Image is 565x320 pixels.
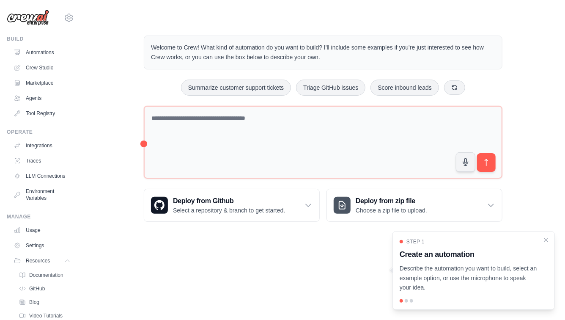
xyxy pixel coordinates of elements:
iframe: Chat Widget [523,279,565,320]
div: Manage [7,213,74,220]
div: Widget de chat [523,279,565,320]
p: Select a repository & branch to get started. [173,206,285,215]
button: Close walkthrough [543,237,549,243]
span: Video Tutorials [29,312,63,319]
p: Describe the automation you want to build, select an example option, or use the microphone to spe... [400,264,538,292]
a: Marketplace [10,76,74,90]
h3: Create an automation [400,248,538,260]
a: Settings [10,239,74,252]
span: Step 1 [406,238,425,245]
a: Traces [10,154,74,168]
a: Automations [10,46,74,59]
span: Blog [29,299,39,306]
a: Usage [10,223,74,237]
button: Summarize customer support tickets [181,80,291,96]
img: Logo [7,10,49,26]
button: Resources [10,254,74,268]
a: GitHub [15,283,74,295]
p: Choose a zip file to upload. [356,206,427,215]
span: GitHub [29,285,45,292]
a: Agents [10,91,74,105]
span: Documentation [29,272,63,279]
button: Triage GitHub issues [296,80,365,96]
a: Crew Studio [10,61,74,74]
h3: Deploy from zip file [356,196,427,206]
button: Score inbound leads [370,80,439,96]
a: Environment Variables [10,185,74,205]
a: LLM Connections [10,169,74,183]
div: Build [7,36,74,42]
a: Integrations [10,139,74,152]
div: Operate [7,129,74,135]
p: Welcome to Crew! What kind of automation do you want to build? I'll include some examples if you'... [151,43,495,62]
h3: Deploy from Github [173,196,285,206]
a: Blog [15,296,74,308]
a: Tool Registry [10,107,74,120]
a: Documentation [15,269,74,281]
span: Resources [26,257,50,264]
